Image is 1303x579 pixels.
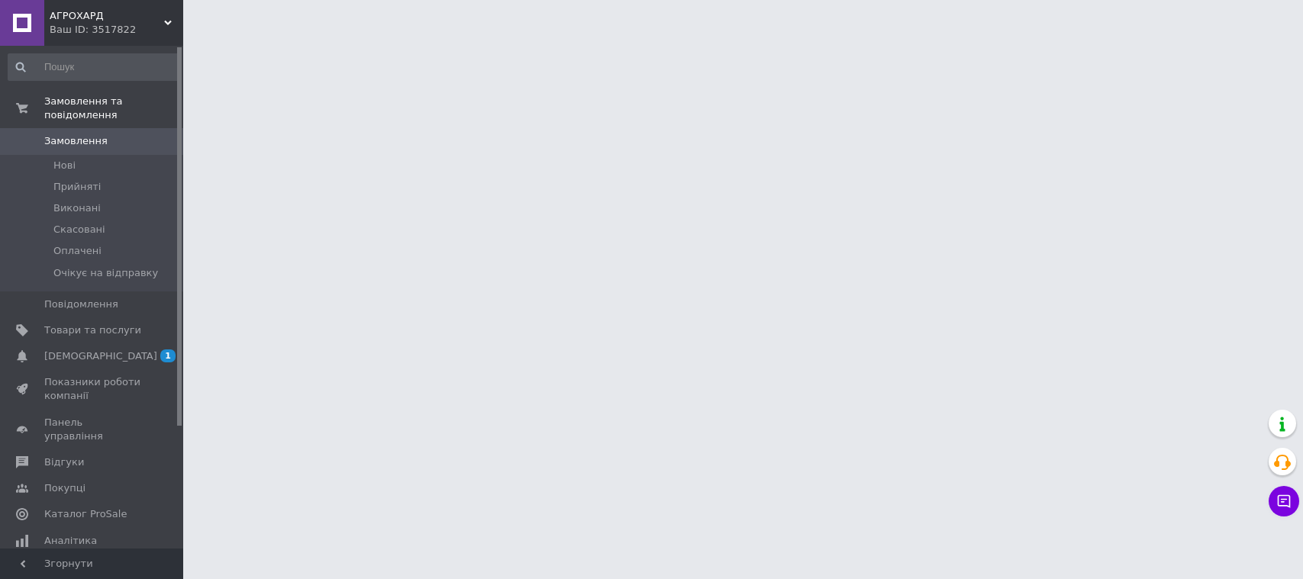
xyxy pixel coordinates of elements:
span: Аналітика [44,534,97,548]
input: Пошук [8,53,179,81]
span: Оплачені [53,244,102,258]
button: Чат з покупцем [1269,486,1299,516]
div: Ваш ID: 3517822 [50,23,183,37]
span: Скасовані [53,223,105,236]
span: Замовлення [44,134,108,148]
span: Прийняті [53,180,101,194]
span: Каталог ProSale [44,507,127,521]
span: Показники роботи компанії [44,375,141,403]
span: Очікує на відправку [53,266,158,280]
span: Панель управління [44,416,141,443]
span: Відгуки [44,455,84,469]
span: Повідомлення [44,298,118,311]
span: Нові [53,159,76,172]
span: [DEMOGRAPHIC_DATA] [44,349,157,363]
span: Покупці [44,481,85,495]
span: Замовлення та повідомлення [44,95,183,122]
span: 1 [160,349,176,362]
span: АГРОХАРД [50,9,164,23]
span: Товари та послуги [44,323,141,337]
span: Виконані [53,201,101,215]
